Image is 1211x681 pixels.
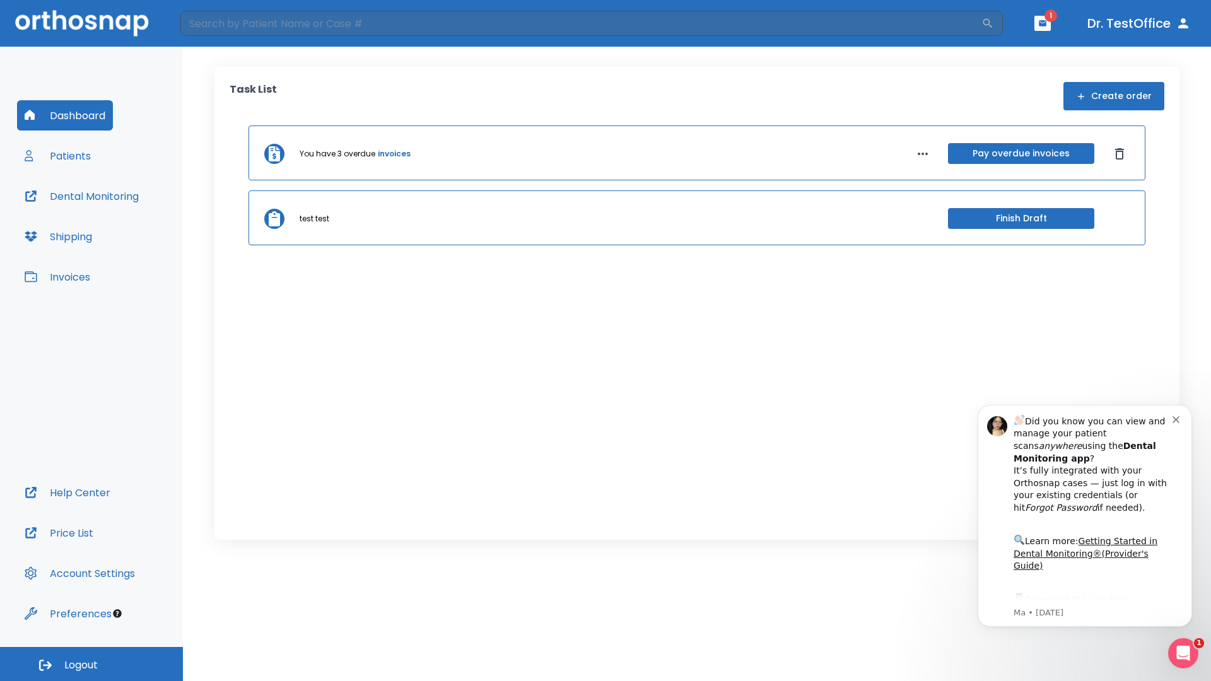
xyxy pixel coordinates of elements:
[17,558,143,588] button: Account Settings
[15,10,149,36] img: Orthosnap
[300,148,375,160] p: You have 3 overdue
[948,208,1094,229] button: Finish Draft
[1044,9,1057,22] span: 1
[55,209,167,231] a: App Store
[180,11,981,36] input: Search by Patient Name or Case #
[1109,144,1130,164] button: Dismiss
[230,82,277,110] p: Task List
[17,477,118,508] button: Help Center
[17,100,113,131] button: Dashboard
[1082,12,1196,35] button: Dr. TestOffice
[55,221,214,233] p: Message from Ma, sent 2w ago
[1063,82,1164,110] button: Create order
[17,598,119,629] button: Preferences
[64,658,98,672] span: Logout
[378,148,411,160] a: invoices
[1168,638,1198,668] iframe: Intercom live chat
[300,213,329,224] p: test test
[17,221,100,252] button: Shipping
[1194,638,1204,648] span: 1
[55,206,214,270] div: Download the app: | ​ Let us know if you need help getting started!
[948,143,1094,164] button: Pay overdue invoices
[214,27,224,37] button: Dismiss notification
[17,262,98,292] button: Invoices
[17,518,101,548] button: Price List
[959,386,1211,647] iframe: Intercom notifications message
[17,141,98,171] button: Patients
[17,181,146,211] button: Dental Monitoring
[112,608,123,619] div: Tooltip anchor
